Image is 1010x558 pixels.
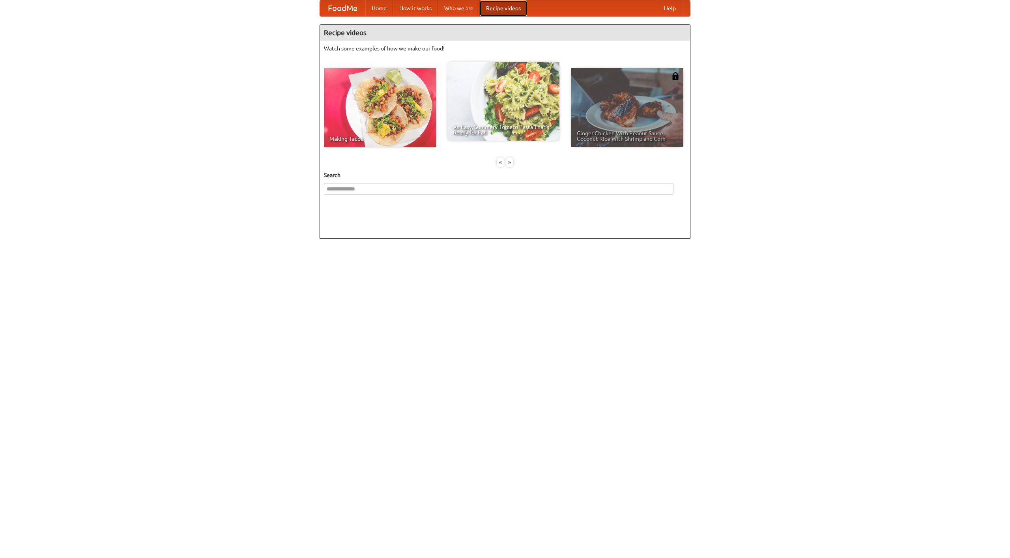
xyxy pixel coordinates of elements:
h5: Search [324,171,686,179]
a: Making Tacos [324,68,436,147]
a: How it works [393,0,438,16]
a: Home [365,0,393,16]
img: 483408.png [671,72,679,80]
a: Help [658,0,682,16]
div: « [497,157,504,167]
p: Watch some examples of how we make our food! [324,45,686,52]
h4: Recipe videos [320,25,690,41]
span: Making Tacos [329,136,430,142]
a: Who we are [438,0,480,16]
a: Recipe videos [480,0,527,16]
a: FoodMe [320,0,365,16]
span: An Easy, Summery Tomato Pasta That's Ready for Fall [453,124,554,135]
div: » [506,157,513,167]
a: An Easy, Summery Tomato Pasta That's Ready for Fall [447,62,559,141]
